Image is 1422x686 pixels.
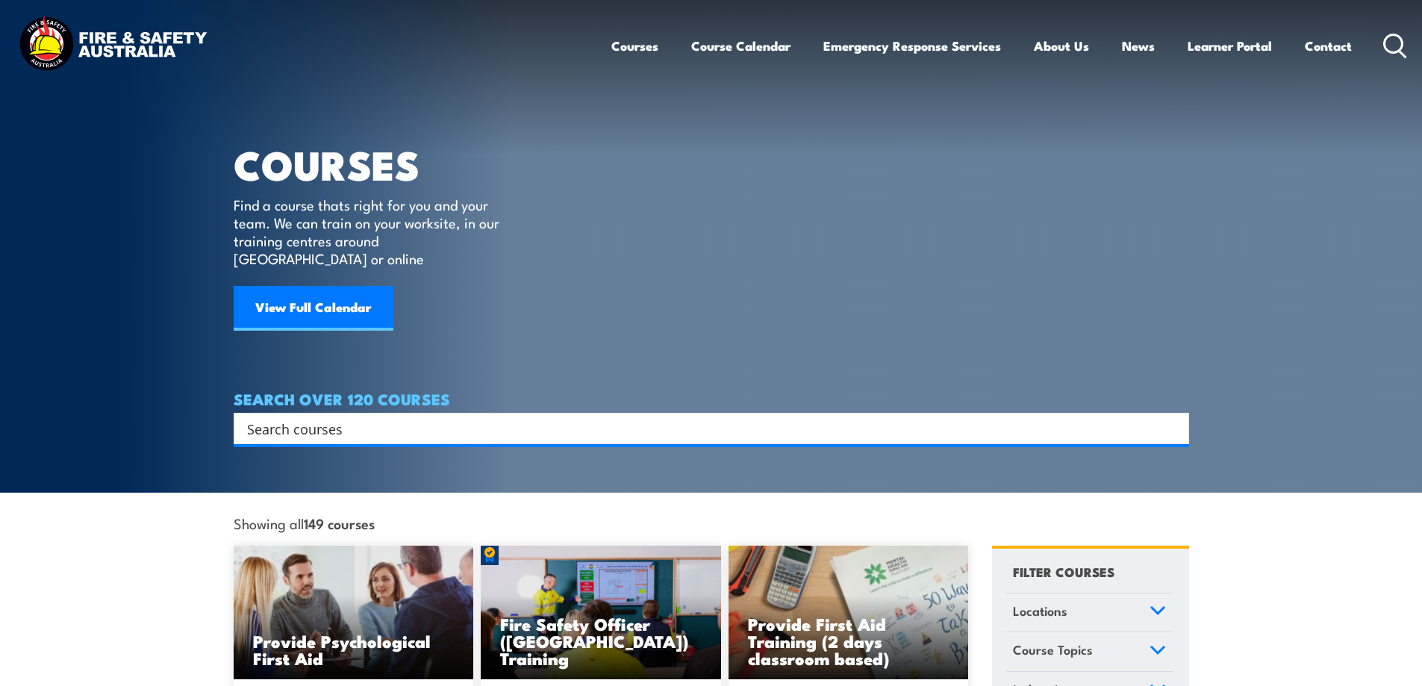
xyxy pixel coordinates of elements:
[234,390,1189,407] h4: SEARCH OVER 120 COURSES
[234,146,521,181] h1: COURSES
[748,615,949,667] h3: Provide First Aid Training (2 days classroom based)
[234,196,506,267] p: Find a course thats right for you and your team. We can train on your worksite, in our training c...
[1013,601,1067,621] span: Locations
[1013,561,1114,581] h4: FILTER COURSES
[247,417,1156,440] input: Search input
[729,546,969,680] img: Mental Health First Aid Training (Standard) – Classroom
[304,513,375,533] strong: 149 courses
[691,26,790,66] a: Course Calendar
[823,26,1001,66] a: Emergency Response Services
[481,546,721,680] a: Fire Safety Officer ([GEOGRAPHIC_DATA]) Training
[611,26,658,66] a: Courses
[1122,26,1155,66] a: News
[234,546,474,680] img: Mental Health First Aid Training Course from Fire & Safety Australia
[1188,26,1272,66] a: Learner Portal
[1034,26,1089,66] a: About Us
[250,418,1159,439] form: Search form
[1305,26,1352,66] a: Contact
[234,546,474,680] a: Provide Psychological First Aid
[729,546,969,680] a: Provide First Aid Training (2 days classroom based)
[1013,640,1093,660] span: Course Topics
[1163,418,1184,439] button: Search magnifier button
[500,615,702,667] h3: Fire Safety Officer ([GEOGRAPHIC_DATA]) Training
[253,632,455,667] h3: Provide Psychological First Aid
[481,546,721,680] img: Fire Safety Advisor
[234,286,393,331] a: View Full Calendar
[1006,632,1173,671] a: Course Topics
[1006,593,1173,632] a: Locations
[234,515,375,531] span: Showing all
